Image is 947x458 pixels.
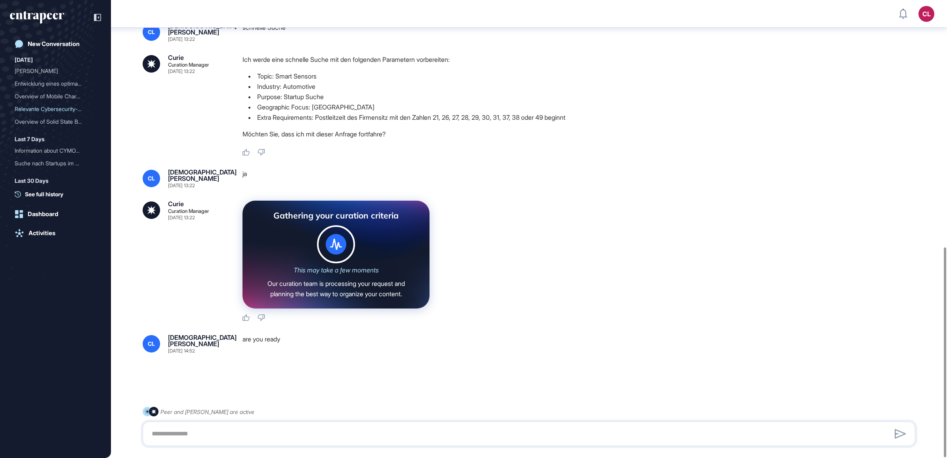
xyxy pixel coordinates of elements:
[15,157,90,170] div: Suche nach Startups im Be...
[918,6,934,22] button: CL
[15,103,96,115] div: Relevante Cybersecurity-Startups in Niedersachsen mit spezifischen Postleitzahlen
[242,23,922,42] div: schnelle Suche
[168,201,184,207] div: Curie
[242,334,922,353] div: are you ready
[168,69,195,74] div: [DATE] 13:22
[15,90,96,103] div: Overview of Mobile Charging Solutions for Electric Cars Without Grid Connection
[10,206,101,222] a: Dashboard
[168,183,195,188] div: [DATE] 13:22
[10,225,101,241] a: Activities
[168,37,195,42] div: [DATE] 13:22
[148,341,155,347] span: CL
[242,129,922,139] p: Möchten Sie, dass ich mit dieser Anfrage fortfahre?
[15,77,96,90] div: Entwicklung eines optimalen Batterieportfolios: Batteriegröße und Schnellladefähigkeit
[242,81,922,92] li: Industry: Automotive
[294,266,379,274] div: This may take a few moments
[242,92,922,102] li: Purpose: Startup Suche
[15,77,90,90] div: Entwicklung eines optimal...
[148,29,155,35] span: CL
[10,36,101,52] a: New Conversation
[168,62,209,67] div: Curation Manager
[15,134,44,144] div: Last 7 Days
[15,190,101,198] a: See full history
[10,11,64,24] div: entrapeer-logo
[15,115,96,128] div: Overview of Solid State Batteries
[29,230,55,237] div: Activities
[28,211,58,218] div: Dashboard
[15,65,96,77] div: Tracy
[168,54,184,61] div: Curie
[15,55,33,65] div: [DATE]
[255,210,417,220] div: Gathering your curation criteria
[28,40,80,48] div: New Conversation
[168,349,195,353] div: [DATE] 14:52
[242,102,922,112] li: Geographic Focus: [GEOGRAPHIC_DATA]
[168,169,237,182] div: [DEMOGRAPHIC_DATA][PERSON_NAME]
[242,169,922,188] div: ja
[255,279,417,299] div: Our curation team is processing your request and planning the best way to organize your content.
[168,23,237,35] div: [DEMOGRAPHIC_DATA][PERSON_NAME]
[160,407,254,417] div: Peer and [PERSON_NAME] are active
[15,103,90,115] div: Relevante Cybersecurity-S...
[242,71,922,81] li: Topic: Smart Sensors
[15,144,96,157] div: Information about CYMOTIVE Technologies Startup in Wolfsburg, Germany
[25,190,63,198] span: See full history
[242,54,922,65] p: Ich werde eine schnelle Suche mit den folgenden Parametern vorbereiten:
[168,215,195,220] div: [DATE] 13:22
[15,144,90,157] div: Information about CYMOTIV...
[168,209,209,214] div: Curation Manager
[15,65,90,77] div: [PERSON_NAME]
[148,175,155,182] span: CL
[15,176,48,186] div: Last 30 Days
[168,334,237,347] div: [DEMOGRAPHIC_DATA][PERSON_NAME]
[15,90,90,103] div: Overview of Mobile Chargi...
[15,157,96,170] div: Suche nach Startups im Bereich Quantum Computing in Niedersachsen mit spezifischen Postleitzahlen
[15,115,90,128] div: Overview of Solid State B...
[242,112,922,123] li: Extra Requirements: Postleitzeit des Firmensitz mit den Zahlen 21, 26, 27, 28, 29, 30, 31, 37, 38...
